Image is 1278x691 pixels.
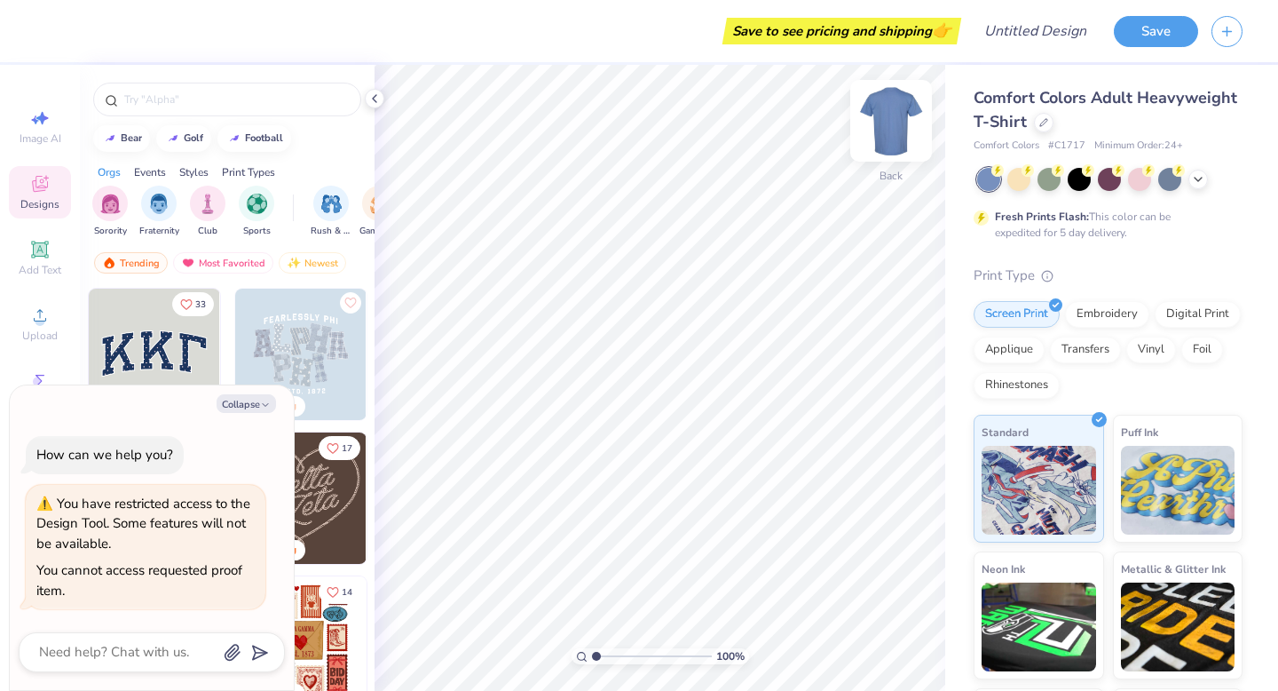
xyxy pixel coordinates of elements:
span: Designs [20,197,59,211]
button: bear [93,125,150,152]
div: Save to see pricing and shipping [727,18,957,44]
img: trend_line.gif [166,133,180,144]
span: 100 % [716,648,745,664]
span: Sorority [94,225,127,238]
div: Styles [179,164,209,180]
span: Comfort Colors [974,139,1039,154]
span: Image AI [20,131,61,146]
img: Newest.gif [287,257,301,269]
img: Rush & Bid Image [321,194,342,214]
div: filter for Rush & Bid [311,186,351,238]
span: Sports [243,225,271,238]
img: trend_line.gif [227,133,241,144]
button: Save [1114,16,1198,47]
span: Metallic & Glitter Ink [1121,560,1226,578]
div: Orgs [98,164,121,180]
img: a3f22b06-4ee5-423c-930f-667ff9442f68 [366,289,497,420]
span: Game Day [359,225,400,238]
img: Metallic & Glitter Ink [1121,583,1235,671]
div: Print Type [974,266,1242,286]
div: Print Types [222,164,275,180]
div: filter for Fraternity [139,186,179,238]
span: # C1717 [1048,139,1085,154]
div: filter for Club [190,186,225,238]
button: filter button [139,186,179,238]
img: Back [856,85,927,156]
span: Puff Ink [1121,423,1158,441]
div: How can we help you? [36,446,173,464]
img: Neon Ink [982,583,1096,671]
strong: Fresh Prints Flash: [995,210,1089,224]
img: Fraternity Image [149,194,169,214]
div: filter for Game Day [359,186,400,238]
div: golf [184,133,203,143]
img: Puff Ink [1121,446,1235,535]
span: Add Text [19,263,61,277]
button: filter button [239,186,274,238]
div: filter for Sorority [92,186,128,238]
img: Club Image [198,194,217,214]
img: Game Day Image [370,194,390,214]
img: 5a4b4175-9e88-49c8-8a23-26d96782ddc6 [235,289,367,420]
div: filter for Sports [239,186,274,238]
img: ead2b24a-117b-4488-9b34-c08fd5176a7b [366,433,497,564]
div: Back [880,168,903,184]
span: Comfort Colors Adult Heavyweight T-Shirt [974,87,1237,132]
span: Rush & Bid [311,225,351,238]
button: Like [340,292,361,314]
div: Foil [1181,337,1223,363]
div: Digital Print [1155,301,1241,328]
button: Like [172,292,214,316]
button: golf [156,125,211,152]
div: Trending [94,252,168,274]
input: Untitled Design [970,13,1100,49]
span: Upload [22,329,58,343]
button: filter button [359,186,400,238]
img: 12710c6a-dcc0-49ce-8688-7fe8d5f96fe2 [235,433,367,564]
button: filter button [92,186,128,238]
div: You cannot access requested proof item. [36,561,242,600]
div: This color can be expedited for 5 day delivery. [995,209,1213,241]
span: Neon Ink [982,560,1025,578]
img: trend_line.gif [103,133,117,144]
button: Collapse [217,394,276,413]
img: Sports Image [247,194,267,214]
div: Embroidery [1065,301,1149,328]
img: edfb13fc-0e43-44eb-bea2-bf7fc0dd67f9 [219,289,351,420]
button: Like [319,436,360,460]
div: Rhinestones [974,372,1060,399]
button: filter button [311,186,351,238]
button: football [217,125,291,152]
img: Standard [982,446,1096,535]
img: Sorority Image [100,194,121,214]
span: Fraternity [139,225,179,238]
div: Applique [974,337,1045,363]
div: bear [121,133,142,143]
div: Screen Print [974,301,1060,328]
span: Standard [982,423,1029,441]
button: Like [319,580,360,604]
div: football [245,133,283,143]
img: most_fav.gif [181,257,195,269]
span: 14 [342,588,352,597]
span: 17 [342,444,352,453]
div: Transfers [1050,337,1121,363]
span: Club [198,225,217,238]
div: Vinyl [1126,337,1176,363]
img: 3b9aba4f-e317-4aa7-a679-c95a879539bd [89,289,220,420]
span: 👉 [932,20,951,41]
img: trending.gif [102,257,116,269]
div: You have restricted access to the Design Tool. Some features will not be available. [36,495,250,552]
div: Newest [279,252,346,274]
div: Most Favorited [173,252,273,274]
button: filter button [190,186,225,238]
div: Events [134,164,166,180]
span: 33 [195,300,206,309]
input: Try "Alpha" [122,91,350,108]
span: Minimum Order: 24 + [1094,139,1183,154]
